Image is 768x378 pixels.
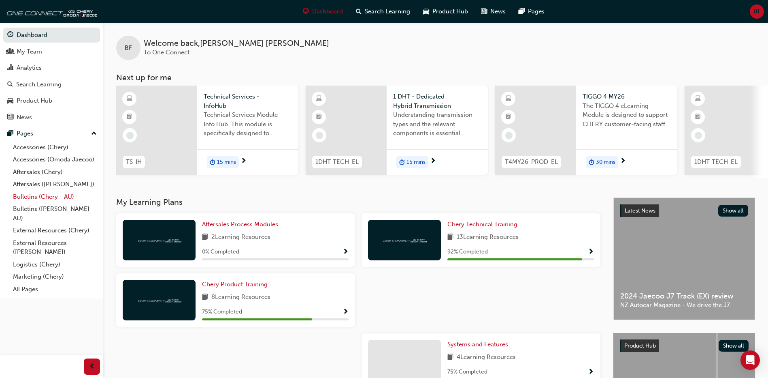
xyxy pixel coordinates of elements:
button: Show Progress [588,247,594,257]
span: Show Progress [588,249,594,256]
span: next-icon [240,158,247,165]
span: search-icon [7,81,13,88]
span: people-icon [7,48,13,56]
span: guage-icon [303,6,309,17]
a: Chery Product Training [202,280,271,289]
span: 8 Learning Resources [211,292,270,303]
span: learningRecordVerb_NONE-icon [126,132,134,139]
div: Open Intercom Messenger [740,350,760,370]
div: Search Learning [16,80,62,89]
span: book-icon [202,292,208,303]
div: My Team [17,47,42,56]
img: oneconnect [382,236,427,244]
h3: Next up for me [103,73,768,82]
span: Latest News [625,207,655,214]
a: T4MY26-PROD-ELTIGGO 4 MY26The TIGGO 4 eLearning Module is designed to support CHERY customer-faci... [495,86,677,175]
span: news-icon [481,6,487,17]
button: BF [750,4,764,19]
a: search-iconSearch Learning [349,3,417,20]
span: 75 % Completed [447,367,487,377]
a: Aftersales ([PERSON_NAME]) [10,178,100,191]
span: learningRecordVerb_NONE-icon [695,132,702,139]
a: External Resources (Chery) [10,224,100,237]
a: News [3,110,100,125]
a: Accessories (Chery) [10,141,100,154]
span: up-icon [91,129,97,139]
a: car-iconProduct Hub [417,3,474,20]
img: oneconnect [137,296,181,304]
button: Show Progress [343,247,349,257]
a: Analytics [3,60,100,75]
button: Pages [3,126,100,141]
span: 30 mins [596,158,615,167]
a: Dashboard [3,28,100,43]
span: booktick-icon [695,112,701,122]
a: Aftersales (Chery) [10,166,100,178]
span: car-icon [7,97,13,105]
div: News [17,113,32,122]
span: Technical Services Module - Info Hub. This module is specifically designed to address the require... [204,110,292,138]
a: My Team [3,44,100,59]
a: guage-iconDashboard [296,3,349,20]
span: news-icon [7,114,13,121]
span: Chery Product Training [202,281,268,288]
a: Product HubShow all [620,339,749,352]
img: oneconnect [4,3,97,19]
span: book-icon [447,232,453,243]
span: Chery Technical Training [447,221,517,228]
a: 1DHT-TECH-EL1 DHT - Dedicated Hybrid TransmissionUnderstanding transmission types and the relevan... [306,86,488,175]
a: Chery Technical Training [447,220,521,229]
span: next-icon [430,158,436,165]
span: 4 Learning Resources [457,352,516,363]
span: book-icon [202,232,208,243]
span: Product Hub [624,342,656,349]
span: pages-icon [7,130,13,137]
button: Show Progress [343,307,349,317]
span: Show Progress [343,249,349,256]
h3: My Learning Plans [116,198,600,207]
span: 1DHT-TECH-EL [315,157,359,167]
span: Show Progress [588,369,594,376]
span: Search Learning [365,7,410,16]
span: BF [125,43,132,53]
span: search-icon [356,6,362,17]
span: booktick-icon [316,112,322,122]
a: Logistics (Chery) [10,258,100,271]
span: 15 mins [217,158,236,167]
a: Systems and Features [447,340,511,349]
a: Accessories (Omoda Jaecoo) [10,153,100,166]
span: guage-icon [7,32,13,39]
span: To One Connect [144,49,189,56]
span: learningResourceType_ELEARNING-icon [316,94,322,104]
span: duration-icon [210,157,215,168]
a: Bulletins (Chery - AU) [10,191,100,203]
span: 15 mins [406,158,425,167]
span: Pages [528,7,545,16]
span: learningRecordVerb_NONE-icon [316,132,323,139]
button: DashboardMy TeamAnalyticsSearch LearningProduct HubNews [3,26,100,126]
span: learningRecordVerb_NONE-icon [505,132,513,139]
span: 92 % Completed [447,247,488,257]
span: Technical Services - InfoHub [204,92,292,110]
a: Bulletins ([PERSON_NAME] - AU) [10,203,100,224]
span: 0 % Completed [202,247,239,257]
span: next-icon [620,158,626,165]
span: 75 % Completed [202,307,242,317]
a: External Resources ([PERSON_NAME]) [10,237,100,258]
span: News [490,7,506,16]
a: Marketing (Chery) [10,271,100,283]
span: learningResourceType_ELEARNING-icon [127,94,132,104]
span: Product Hub [432,7,468,16]
span: chart-icon [7,64,13,72]
a: Aftersales Process Modules [202,220,281,229]
span: T4MY26-PROD-EL [505,157,558,167]
span: duration-icon [399,157,405,168]
span: 2024 Jaecoo J7 Track (EX) review [620,292,748,301]
span: 1 DHT - Dedicated Hybrid Transmission [393,92,481,110]
img: oneconnect [137,236,181,244]
span: booktick-icon [127,112,132,122]
span: Welcome back , [PERSON_NAME] [PERSON_NAME] [144,39,329,48]
span: 2 Learning Resources [211,232,270,243]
